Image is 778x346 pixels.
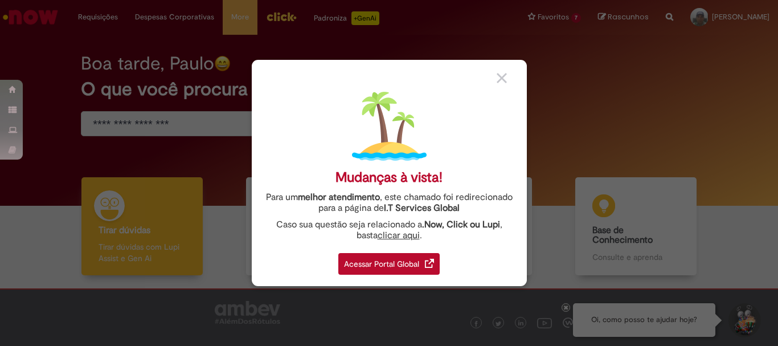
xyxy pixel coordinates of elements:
[335,169,443,186] div: Mudanças à vista!
[378,223,420,241] a: clicar aqui
[260,219,518,241] div: Caso sua questão seja relacionado a , basta .
[338,253,440,275] div: Acessar Portal Global
[422,219,500,230] strong: .Now, Click ou Lupi
[497,73,507,83] img: close_button_grey.png
[298,192,380,203] strong: melhor atendimento
[352,89,427,164] img: island.png
[425,259,434,268] img: redirect_link.png
[338,247,440,275] a: Acessar Portal Global
[384,196,460,214] a: I.T Services Global
[260,192,518,214] div: Para um , este chamado foi redirecionado para a página de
